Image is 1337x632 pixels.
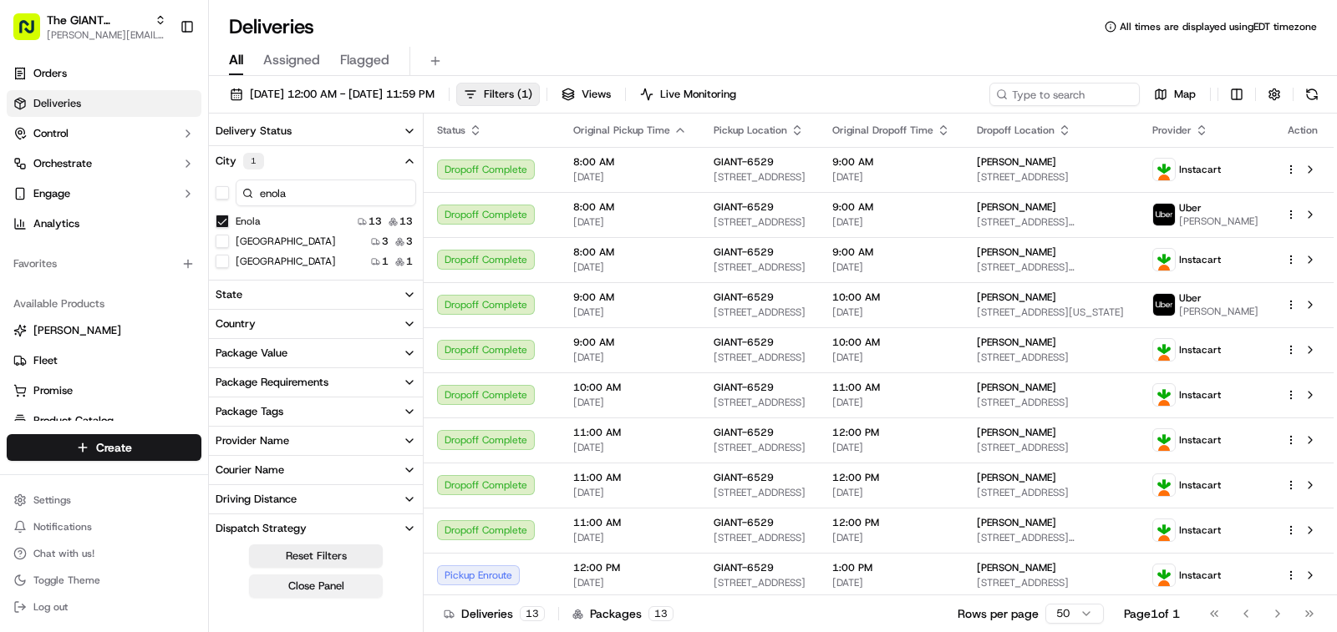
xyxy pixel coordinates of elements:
span: [STREET_ADDRESS] [714,170,806,184]
div: Start new chat [57,159,274,176]
span: Live Monitoring [660,87,736,102]
span: Analytics [33,216,79,231]
span: [STREET_ADDRESS] [977,486,1126,499]
span: Notifications [33,520,92,533]
span: [STREET_ADDRESS] [714,215,806,229]
button: Package Tags [209,397,423,426]
button: Live Monitoring [633,83,744,106]
span: 12:00 PM [832,471,950,484]
button: Dispatch Strategy [209,514,423,543]
div: Package Requirements [216,375,328,390]
span: [STREET_ADDRESS] [977,441,1126,454]
span: [PERSON_NAME] [1179,305,1258,318]
span: Map [1174,87,1196,102]
span: Views [582,87,611,102]
span: Dropoff Location [977,124,1055,137]
span: [STREET_ADDRESS] [714,306,806,319]
span: Toggle Theme [33,574,100,587]
button: Map [1146,83,1203,106]
img: profile_uber_ahold_partner.png [1153,204,1175,225]
img: profile_instacart_ahold_partner.png [1153,384,1175,406]
span: [DATE] [832,531,950,544]
span: Uber [1179,291,1202,305]
span: Flagged [340,50,389,70]
button: Views [554,83,618,106]
p: Welcome 👋 [17,67,304,94]
span: [STREET_ADDRESS] [714,486,806,499]
span: Deliveries [33,96,81,111]
button: Notifications [7,515,201,538]
button: [DATE] 12:00 AM - [DATE] 11:59 PM [222,83,442,106]
span: [PERSON_NAME] [977,516,1056,529]
button: Refresh [1300,83,1324,106]
span: [DATE] [832,351,950,364]
span: [DATE] [573,441,687,454]
span: Promise [33,383,73,398]
div: Package Tags [216,404,283,419]
span: 8:00 AM [573,155,687,169]
label: Enola [236,215,261,228]
button: Package Requirements [209,368,423,397]
div: State [216,287,242,302]
span: Filters [484,87,532,102]
div: Available Products [7,291,201,317]
span: [DATE] [573,396,687,409]
a: Analytics [7,210,201,237]
span: [PERSON_NAME] [977,200,1056,214]
span: [PERSON_NAME] [977,336,1056,349]
div: Packages [572,605,674,622]
span: [PERSON_NAME] [1179,215,1258,228]
p: Rows per page [958,605,1039,622]
span: [PERSON_NAME] [977,245,1056,259]
button: Settings [7,488,201,512]
span: Original Pickup Time [573,124,670,137]
span: 3 [406,235,413,248]
button: Engage [7,180,201,207]
span: Product Catalog [33,413,114,428]
a: 💻API Documentation [135,235,275,265]
span: The GIANT Company [47,12,148,28]
img: 1736555255976-a54dd68f-1ca7-489b-9aae-adbdc363a1c4 [17,159,47,190]
span: Provider [1152,124,1192,137]
span: 13 [369,215,382,228]
button: Provider Name [209,427,423,455]
span: Log out [33,600,68,614]
div: Delivery Status [216,124,292,139]
span: 1 [382,255,389,268]
span: [DATE] [832,306,950,319]
span: [DATE] [832,576,950,589]
span: Orders [33,66,67,81]
span: 12:00 PM [832,426,950,439]
span: [STREET_ADDRESS] [977,351,1126,364]
span: [STREET_ADDRESS] [977,576,1126,589]
div: Favorites [7,250,201,277]
button: Log out [7,595,201,619]
span: [STREET_ADDRESS][US_STATE] [977,306,1126,319]
span: GIANT-6529 [714,516,774,529]
div: 💻 [141,244,155,257]
span: Create [96,439,132,456]
span: [PERSON_NAME] [977,561,1056,574]
span: [STREET_ADDRESS] [714,260,806,274]
button: Product Catalog [7,407,201,434]
div: 📗 [17,244,30,257]
img: profile_instacart_ahold_partner.png [1153,564,1175,586]
span: GIANT-6529 [714,155,774,169]
span: [PERSON_NAME] [977,471,1056,484]
div: Action [1285,124,1320,137]
span: GIANT-6529 [714,200,774,214]
span: [STREET_ADDRESS] [977,170,1126,184]
span: [DATE] [573,531,687,544]
button: Start new chat [284,164,304,185]
span: 3 [382,235,389,248]
button: Filters(1) [456,83,540,106]
div: Country [216,316,256,331]
span: 1 [406,255,413,268]
img: profile_instacart_ahold_partner.png [1153,249,1175,270]
button: Fleet [7,347,201,374]
span: 11:00 AM [573,426,687,439]
span: Control [33,126,69,141]
button: City1 [209,146,423,176]
input: City [236,179,416,206]
span: 1:00 PM [832,561,950,574]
